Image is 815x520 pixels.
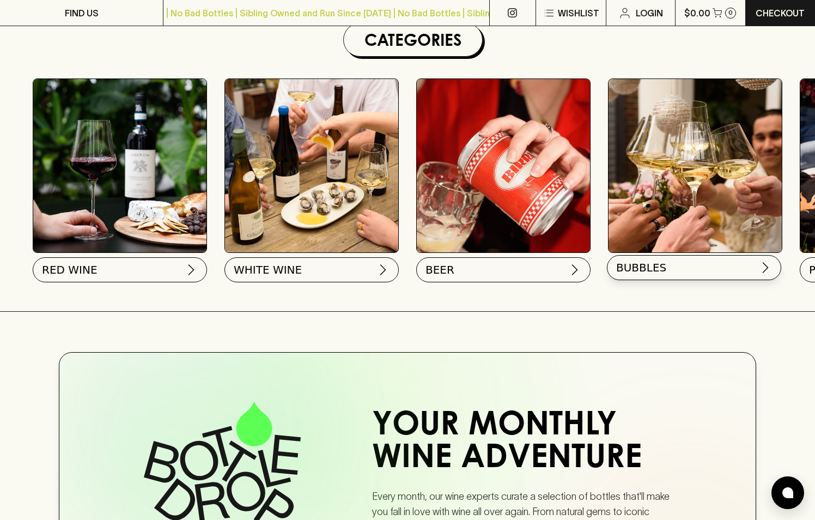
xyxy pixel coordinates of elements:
[607,255,781,280] button: BUBBLES
[33,257,207,282] button: RED WINE
[376,263,390,276] img: chevron-right.svg
[185,263,198,276] img: chevron-right.svg
[568,263,581,276] img: chevron-right.svg
[782,487,793,498] img: bubble-icon
[372,410,686,476] h2: Your Monthly Wine Adventure
[225,79,398,252] img: optimise
[684,7,710,20] p: $0.00
[65,7,99,20] p: FIND US
[416,257,591,282] button: BEER
[616,260,666,275] span: BUBBLES
[756,7,805,20] p: Checkout
[224,257,399,282] button: WHITE WINE
[728,10,733,16] p: 0
[609,79,782,252] img: 2022_Festive_Campaign_INSTA-16 1
[417,79,590,252] img: BIRRA_GOOD-TIMES_INSTA-2 1/optimise?auth=Mjk3MjY0ODMzMw__
[636,7,663,20] p: Login
[33,79,206,252] img: Red Wine Tasting
[759,261,772,274] img: chevron-right.svg
[558,7,599,20] p: Wishlist
[42,262,98,277] span: RED WINE
[425,262,454,277] span: BEER
[348,28,478,52] h1: Categories
[234,262,302,277] span: WHITE WINE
